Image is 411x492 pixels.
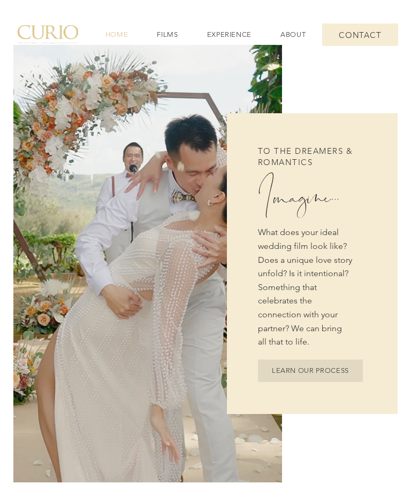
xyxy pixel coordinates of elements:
img: Screenshot 2025-01-21 at 10.47.18 AM.png [13,45,282,482]
span: What does your ideal wedding film look like? Does a unique love story unfold? Is it intentional? ... [258,227,352,347]
a: LEARN OUR PROCESS [258,360,363,382]
span: TO THE DREAMERS & ROMANTICS [258,146,353,167]
p: Imagine... [258,184,367,210]
span: LEARN OUR PROCESS [272,366,349,374]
